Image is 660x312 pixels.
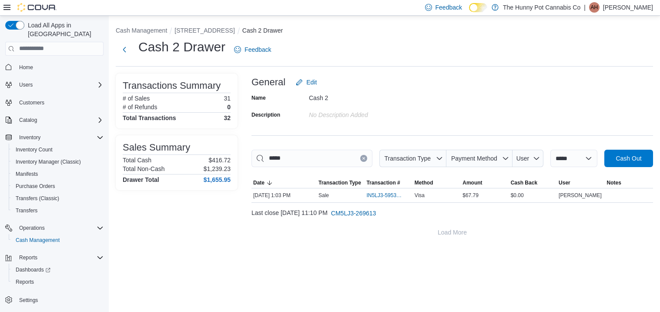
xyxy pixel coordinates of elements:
[2,79,107,91] button: Users
[123,114,176,121] h4: Total Transactions
[17,3,57,12] img: Cova
[589,2,600,13] div: Amy Hall
[415,179,433,186] span: Method
[607,179,621,186] span: Notes
[509,190,557,201] div: $0.00
[16,223,48,233] button: Operations
[16,252,41,263] button: Reports
[16,97,104,108] span: Customers
[16,62,37,73] a: Home
[24,21,104,38] span: Load All Apps in [GEOGRAPHIC_DATA]
[366,192,402,199] span: IN5LJ3-5953681
[366,190,411,201] button: IN5LJ3-5953681
[12,277,37,287] a: Reports
[12,205,41,216] a: Transfers
[12,193,63,204] a: Transfers (Classic)
[309,91,425,101] div: Cash 2
[584,2,586,13] p: |
[12,169,41,179] a: Manifests
[116,41,133,58] button: Next
[227,104,231,111] p: 0
[16,223,104,233] span: Operations
[415,192,425,199] span: Visa
[16,132,104,143] span: Inventory
[251,205,653,222] div: Last close [DATE] 11:10 PM
[19,99,44,106] span: Customers
[9,180,107,192] button: Purchase Orders
[16,252,104,263] span: Reports
[557,178,605,188] button: User
[2,293,107,306] button: Settings
[251,77,285,87] h3: General
[116,26,653,37] nav: An example of EuiBreadcrumbs
[204,165,231,172] p: $1,239.23
[292,74,320,91] button: Edit
[513,150,543,167] button: User
[9,192,107,205] button: Transfers (Classic)
[12,235,63,245] a: Cash Management
[2,114,107,126] button: Catalog
[12,265,104,275] span: Dashboards
[379,150,446,167] button: Transaction Type
[413,178,461,188] button: Method
[16,132,44,143] button: Inventory
[12,235,104,245] span: Cash Management
[16,97,48,108] a: Customers
[2,222,107,234] button: Operations
[503,2,580,13] p: The Hunny Pot Cannabis Co
[605,178,653,188] button: Notes
[516,155,529,162] span: User
[123,95,150,102] h6: # of Sales
[616,154,641,163] span: Cash Out
[123,104,157,111] h6: # of Refunds
[360,155,367,162] button: Clear input
[317,178,365,188] button: Transaction Type
[462,179,482,186] span: Amount
[16,295,41,305] a: Settings
[2,96,107,109] button: Customers
[138,38,225,56] h1: Cash 2 Drawer
[16,115,40,125] button: Catalog
[224,114,231,121] h4: 32
[446,150,513,167] button: Payment Method
[123,81,221,91] h3: Transactions Summary
[19,117,37,124] span: Catalog
[559,192,602,199] span: [PERSON_NAME]
[12,144,56,155] a: Inventory Count
[318,179,361,186] span: Transaction Type
[19,297,38,304] span: Settings
[438,228,467,237] span: Load More
[19,254,37,261] span: Reports
[9,234,107,246] button: Cash Management
[12,277,104,287] span: Reports
[12,181,104,191] span: Purchase Orders
[509,178,557,188] button: Cash Back
[2,252,107,264] button: Reports
[436,3,462,12] span: Feedback
[16,80,36,90] button: Users
[2,131,107,144] button: Inventory
[309,108,425,118] div: No Description added
[16,237,60,244] span: Cash Management
[253,179,265,186] span: Date
[462,192,479,199] span: $67.79
[12,265,54,275] a: Dashboards
[9,276,107,288] button: Reports
[16,62,104,73] span: Home
[9,144,107,156] button: Inventory Count
[511,179,537,186] span: Cash Back
[123,157,151,164] h6: Total Cash
[318,192,329,199] p: Sale
[19,64,33,71] span: Home
[123,165,165,172] h6: Total Non-Cash
[245,45,271,54] span: Feedback
[384,155,431,162] span: Transaction Type
[16,183,55,190] span: Purchase Orders
[12,169,104,179] span: Manifests
[366,179,400,186] span: Transaction #
[251,178,317,188] button: Date
[461,178,509,188] button: Amount
[469,3,487,12] input: Dark Mode
[19,134,40,141] span: Inventory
